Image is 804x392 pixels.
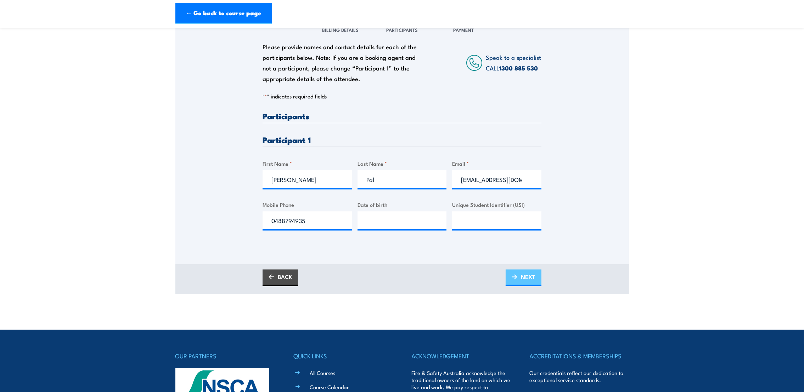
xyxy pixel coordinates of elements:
label: Last Name [358,159,447,167]
h4: OUR PARTNERS [175,351,275,361]
div: Please provide names and contact details for each of the participants below. Note: If you are a b... [263,41,423,84]
span: Participants [386,26,418,33]
h3: Participant 1 [263,136,541,144]
a: BACK [263,269,298,286]
a: All Courses [310,369,335,376]
h3: Participants [263,112,541,120]
span: Billing Details [322,26,359,33]
span: NEXT [521,267,535,286]
p: Our credentials reflect our dedication to exceptional service standards. [529,369,629,384]
a: NEXT [506,269,541,286]
label: Mobile Phone [263,200,352,209]
span: Payment [454,26,474,33]
span: Speak to a specialist CALL [486,53,541,72]
h4: ACKNOWLEDGEMENT [411,351,511,361]
a: 1300 885 530 [500,63,538,73]
label: First Name [263,159,352,167]
a: ← Go back to course page [175,3,272,24]
label: Email [452,159,541,167]
a: Course Calendar [310,383,349,391]
h4: QUICK LINKS [293,351,393,361]
label: Unique Student Identifier (USI) [452,200,541,209]
h4: ACCREDITATIONS & MEMBERSHIPS [529,351,629,361]
p: " " indicates required fields [263,93,541,100]
label: Date of birth [358,200,447,209]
